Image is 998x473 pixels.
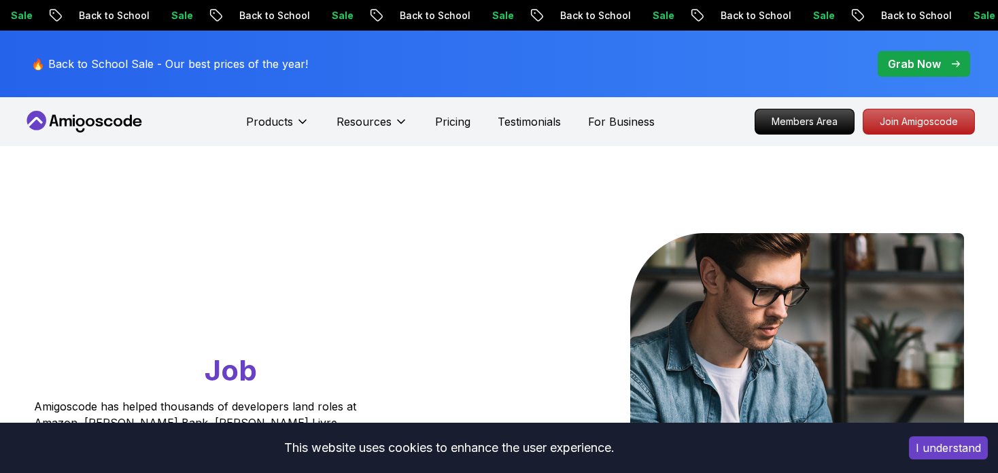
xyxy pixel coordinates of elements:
[246,113,293,130] p: Products
[802,9,845,22] p: Sale
[34,233,409,390] h1: Go From Learning to Hired: Master Java, Spring Boot & Cloud Skills That Get You the
[588,113,655,130] a: For Business
[435,113,470,130] a: Pricing
[755,109,854,134] p: Members Area
[909,436,988,459] button: Accept cookies
[228,9,320,22] p: Back to School
[337,113,392,130] p: Resources
[888,56,941,72] p: Grab Now
[337,113,408,141] button: Resources
[160,9,203,22] p: Sale
[755,109,855,135] a: Members Area
[549,9,641,22] p: Back to School
[388,9,481,22] p: Back to School
[870,9,962,22] p: Back to School
[67,9,160,22] p: Back to School
[205,353,257,387] span: Job
[481,9,524,22] p: Sale
[320,9,364,22] p: Sale
[31,56,308,72] p: 🔥 Back to School Sale - Our best prices of the year!
[709,9,802,22] p: Back to School
[246,113,309,141] button: Products
[10,433,889,463] div: This website uses cookies to enhance the user experience.
[498,113,561,130] a: Testimonials
[863,109,974,134] p: Join Amigoscode
[641,9,685,22] p: Sale
[863,109,975,135] a: Join Amigoscode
